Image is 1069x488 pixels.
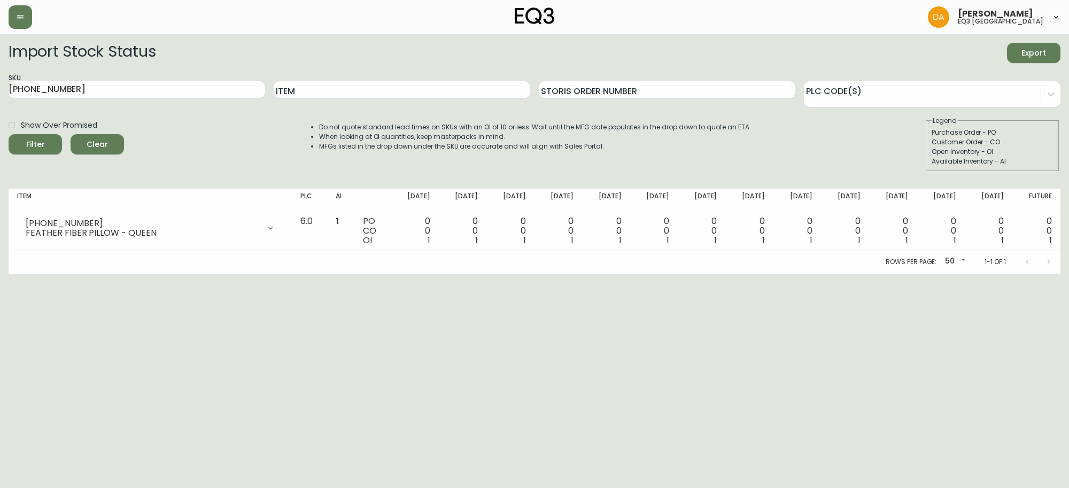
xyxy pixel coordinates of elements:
div: 50 [941,253,967,270]
button: Export [1007,43,1060,63]
th: PLC [292,189,327,212]
li: When looking at OI quantities, keep masterpacks in mind. [319,132,751,142]
span: 1 [714,234,717,246]
th: [DATE] [582,189,630,212]
span: 1 [619,234,622,246]
div: [PHONE_NUMBER]FEATHER FIBER PILLOW - QUEEN [17,216,283,240]
span: 1 [810,234,812,246]
div: 0 0 [973,216,1004,245]
th: AI [327,189,354,212]
li: Do not quote standard lead times on SKUs with an OI of 10 or less. Wait until the MFG date popula... [319,122,751,132]
span: OI [363,234,372,246]
th: [DATE] [965,189,1012,212]
div: 0 0 [447,216,478,245]
span: 1 [905,234,908,246]
span: 1 [667,234,669,246]
span: 1 [571,234,574,246]
div: 0 0 [878,216,908,245]
th: Item [9,189,292,212]
h2: Import Stock Status [9,43,156,63]
div: [PHONE_NUMBER] [26,219,260,228]
th: [DATE] [391,189,438,212]
div: Purchase Order - PO [932,128,1053,137]
th: [DATE] [630,189,677,212]
div: Filter [26,138,45,151]
span: 1 [428,234,430,246]
span: 1 [858,234,861,246]
span: 1 [336,215,339,227]
p: Rows per page: [886,257,936,267]
div: FEATHER FIBER PILLOW - QUEEN [26,228,260,238]
span: [PERSON_NAME] [958,10,1033,18]
div: 0 0 [734,216,764,245]
div: Open Inventory - OI [932,147,1053,157]
div: 0 0 [399,216,430,245]
button: Clear [71,134,124,154]
div: PO CO [363,216,382,245]
span: 1 [954,234,956,246]
span: Show Over Promised [21,120,97,131]
div: 0 0 [686,216,717,245]
li: MFGs listed in the drop down under the SKU are accurate and will align with Sales Portal. [319,142,751,151]
th: [DATE] [725,189,773,212]
div: Available Inventory - AI [932,157,1053,166]
div: 0 0 [1021,216,1052,245]
th: [DATE] [486,189,534,212]
div: 0 0 [591,216,621,245]
span: 1 [1001,234,1004,246]
th: Future [1012,189,1060,212]
img: dd1a7e8db21a0ac8adbf82b84ca05374 [928,6,949,28]
span: Export [1016,47,1052,60]
th: [DATE] [869,189,917,212]
th: [DATE] [678,189,725,212]
span: 1 [523,234,526,246]
div: 0 0 [495,216,525,245]
div: 0 0 [830,216,860,245]
p: 1-1 of 1 [985,257,1006,267]
div: 0 0 [638,216,669,245]
img: logo [515,7,554,25]
div: 0 0 [543,216,574,245]
div: 0 0 [782,216,812,245]
span: 1 [475,234,478,246]
th: [DATE] [773,189,821,212]
th: [DATE] [917,189,964,212]
td: 6.0 [292,212,327,250]
legend: Legend [932,116,958,126]
div: 0 0 [925,216,956,245]
th: [DATE] [534,189,582,212]
th: [DATE] [439,189,486,212]
span: 1 [762,234,765,246]
div: Customer Order - CO [932,137,1053,147]
span: Clear [79,138,115,151]
span: 1 [1049,234,1052,246]
button: Filter [9,134,62,154]
th: [DATE] [821,189,869,212]
h5: eq3 [GEOGRAPHIC_DATA] [958,18,1043,25]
